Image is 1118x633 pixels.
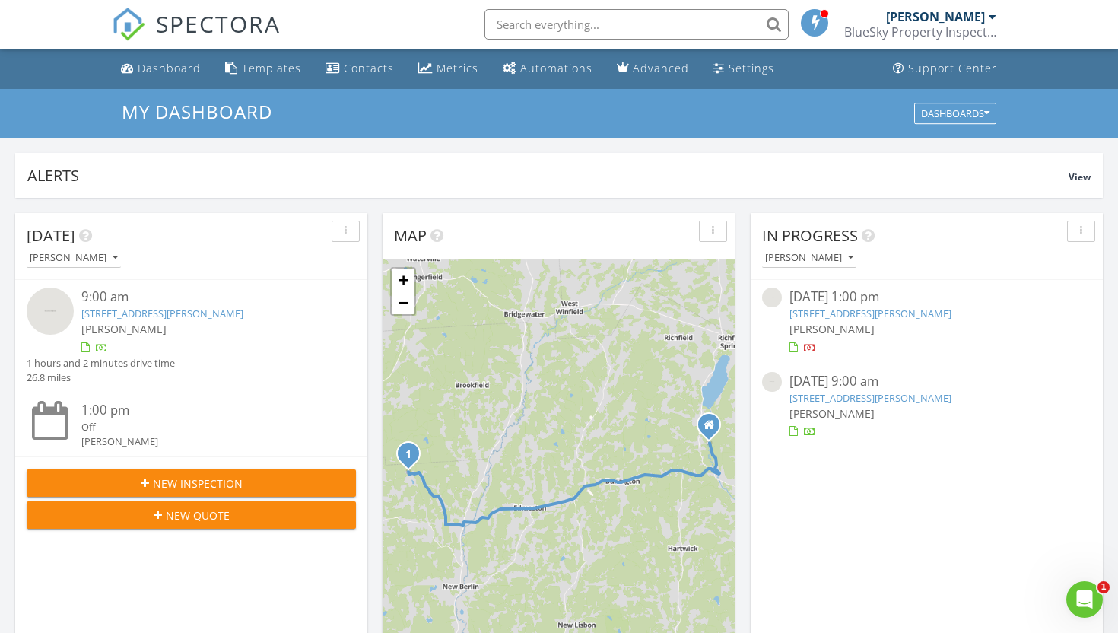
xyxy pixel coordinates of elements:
[122,99,272,124] span: My Dashboard
[437,61,478,75] div: Metrics
[789,372,1064,391] div: [DATE] 9:00 am
[392,269,414,291] a: Zoom in
[81,434,329,449] div: [PERSON_NAME]
[765,253,853,263] div: [PERSON_NAME]
[789,322,875,336] span: [PERSON_NAME]
[1069,170,1091,183] span: View
[844,24,996,40] div: BlueSky Property Inspections
[1066,581,1103,618] iframe: Intercom live chat
[762,248,856,269] button: [PERSON_NAME]
[112,21,281,52] a: SPECTORA
[156,8,281,40] span: SPECTORA
[484,9,789,40] input: Search everything...
[762,288,1091,355] a: [DATE] 1:00 pm [STREET_ADDRESS][PERSON_NAME] [PERSON_NAME]
[319,55,400,83] a: Contacts
[27,288,74,335] img: streetview
[611,55,695,83] a: Advanced
[27,288,356,385] a: 9:00 am [STREET_ADDRESS][PERSON_NAME] [PERSON_NAME] 1 hours and 2 minutes drive time 26.8 miles
[344,61,394,75] div: Contacts
[709,425,718,434] div: 544 Keating Rd., Fly Creek NY 13337
[138,61,201,75] div: Dashboard
[520,61,592,75] div: Automations
[921,108,989,119] div: Dashboards
[729,61,774,75] div: Settings
[27,356,175,371] div: 1 hours and 2 minutes drive time
[412,55,484,83] a: Metrics
[81,401,329,420] div: 1:00 pm
[908,61,997,75] div: Support Center
[762,288,782,307] img: streetview
[392,291,414,314] a: Zoom out
[112,8,145,41] img: The Best Home Inspection Software - Spectora
[166,507,230,523] span: New Quote
[27,165,1069,186] div: Alerts
[27,371,175,385] div: 26.8 miles
[497,55,599,83] a: Automations (Basic)
[153,476,243,491] span: New Inspection
[30,253,118,263] div: [PERSON_NAME]
[81,307,243,320] a: [STREET_ADDRESS][PERSON_NAME]
[408,453,418,463] div: 148 Sears Pond Rd, Sherburne, NY 13460
[27,501,356,529] button: New Quote
[27,469,356,497] button: New Inspection
[886,9,985,24] div: [PERSON_NAME]
[789,391,951,405] a: [STREET_ADDRESS][PERSON_NAME]
[789,406,875,421] span: [PERSON_NAME]
[115,55,207,83] a: Dashboard
[1097,581,1110,593] span: 1
[762,372,782,392] img: streetview
[81,288,329,307] div: 9:00 am
[81,420,329,434] div: Off
[219,55,307,83] a: Templates
[81,322,167,336] span: [PERSON_NAME]
[762,372,1091,440] a: [DATE] 9:00 am [STREET_ADDRESS][PERSON_NAME] [PERSON_NAME]
[789,307,951,320] a: [STREET_ADDRESS][PERSON_NAME]
[707,55,780,83] a: Settings
[633,61,689,75] div: Advanced
[394,225,427,246] span: Map
[789,288,1064,307] div: [DATE] 1:00 pm
[27,248,121,269] button: [PERSON_NAME]
[242,61,301,75] div: Templates
[887,55,1003,83] a: Support Center
[914,103,996,124] button: Dashboards
[405,450,411,460] i: 1
[762,225,858,246] span: In Progress
[27,225,75,246] span: [DATE]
